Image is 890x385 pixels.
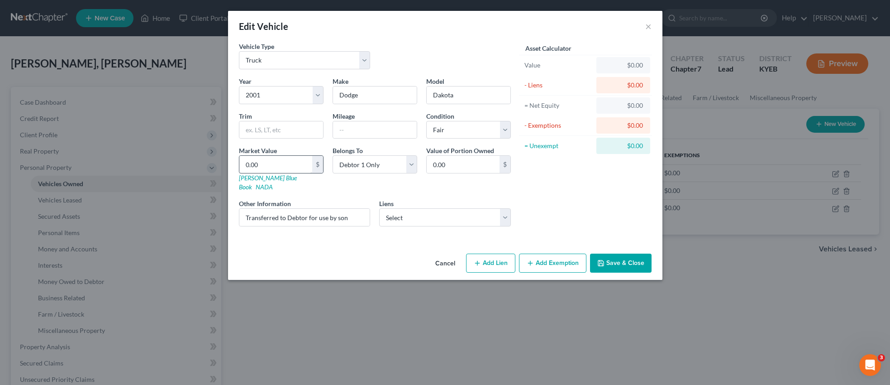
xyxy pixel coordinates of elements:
[239,209,370,226] input: (optional)
[333,77,348,85] span: Make
[333,121,417,139] input: --
[379,199,394,208] label: Liens
[525,43,571,53] label: Asset Calculator
[524,61,593,70] div: Value
[604,121,643,130] div: $0.00
[500,156,510,173] div: $
[645,21,652,32] button: ×
[604,101,643,110] div: $0.00
[426,77,444,86] label: Model
[878,354,885,361] span: 3
[524,81,593,90] div: - Liens
[427,87,510,104] input: ex. Altima
[239,156,312,173] input: 0.00
[239,20,289,33] div: Edit Vehicle
[426,111,454,121] label: Condition
[333,147,363,154] span: Belongs To
[590,254,652,273] button: Save & Close
[428,255,462,273] button: Cancel
[333,111,355,121] label: Mileage
[239,121,323,139] input: ex. LS, LT, etc
[604,81,643,90] div: $0.00
[239,174,297,191] a: [PERSON_NAME] Blue Book
[239,111,252,121] label: Trim
[466,254,515,273] button: Add Lien
[519,254,586,273] button: Add Exemption
[426,146,494,155] label: Value of Portion Owned
[239,42,274,51] label: Vehicle Type
[239,199,291,208] label: Other Information
[524,121,593,130] div: - Exemptions
[524,141,593,150] div: = Unexempt
[427,156,500,173] input: 0.00
[239,146,277,155] label: Market Value
[256,183,273,191] a: NADA
[604,141,643,150] div: $0.00
[333,87,417,104] input: ex. Nissan
[239,77,252,86] label: Year
[312,156,323,173] div: $
[604,61,643,70] div: $0.00
[524,101,593,110] div: = Net Equity
[859,354,881,376] iframe: Intercom live chat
